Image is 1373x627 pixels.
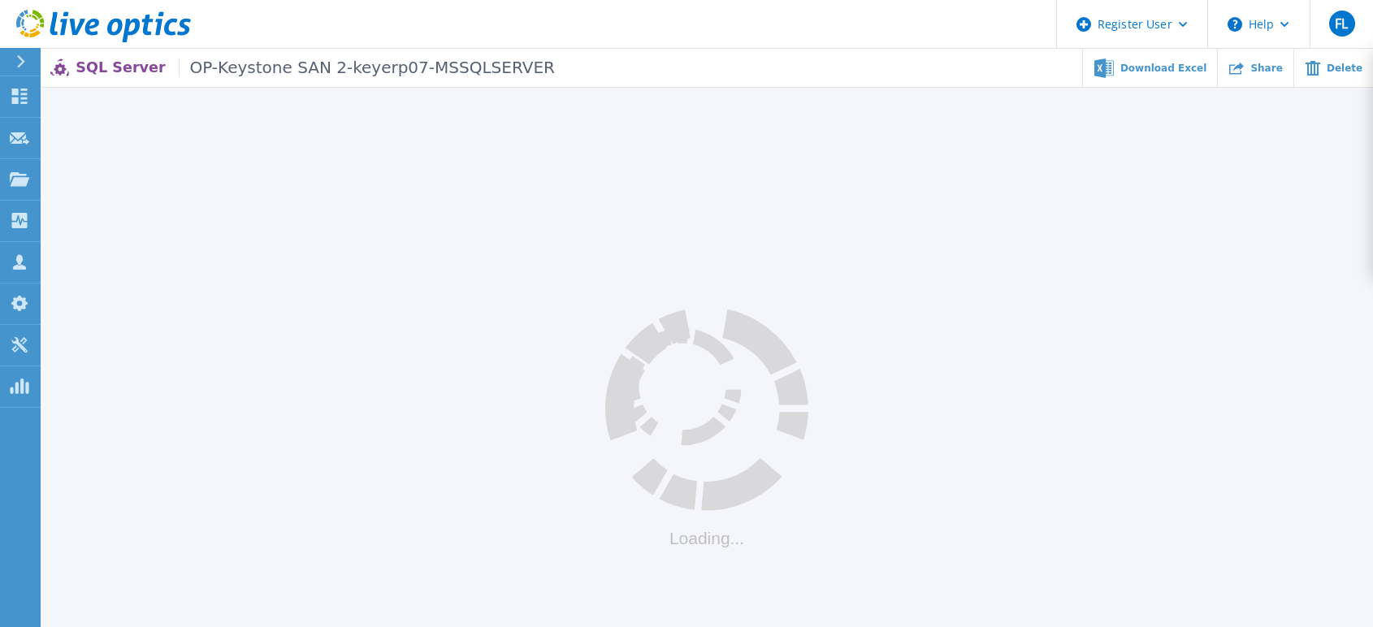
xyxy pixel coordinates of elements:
span: Delete [1327,63,1362,73]
span: FL [1335,17,1348,30]
p: SQL Server [76,58,555,77]
span: OP-Keystone SAN 2-keyerp07-MSSQLSERVER [179,58,555,77]
div: Loading... [605,529,808,548]
span: Download Excel [1120,63,1206,73]
span: Share [1250,63,1282,73]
